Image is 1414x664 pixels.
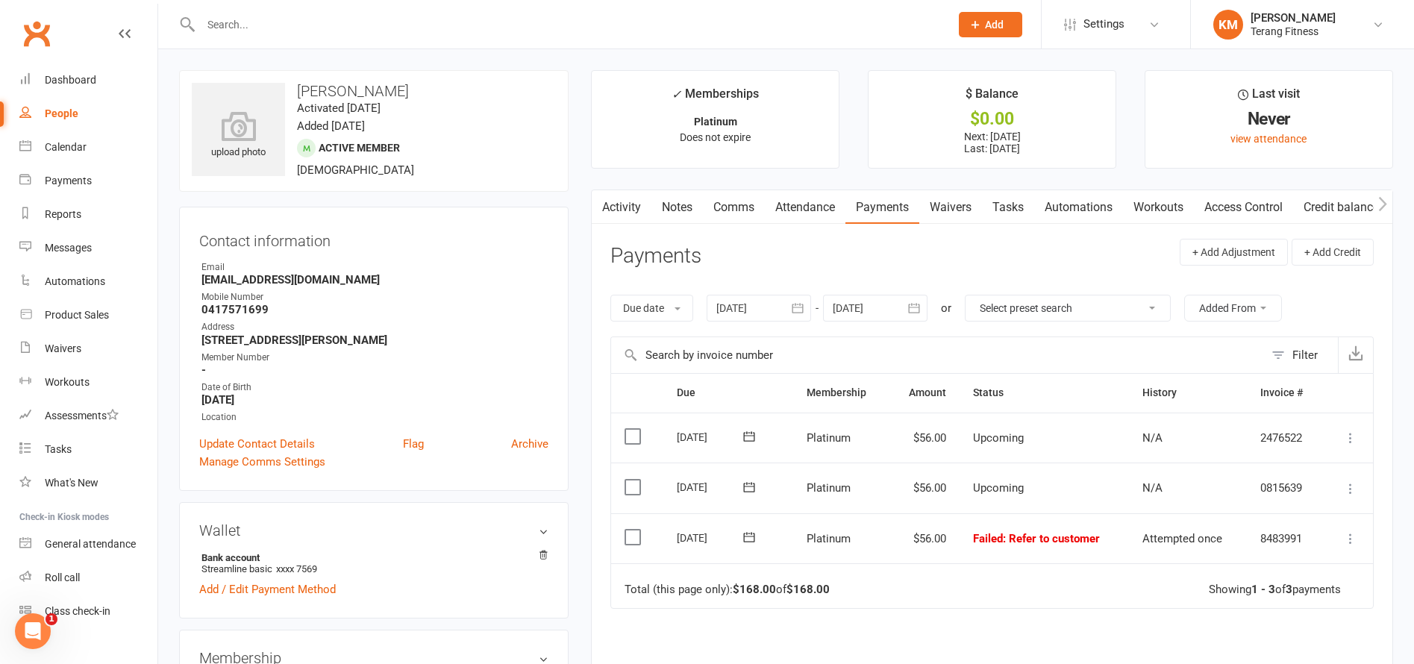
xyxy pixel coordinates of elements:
i: ✓ [672,87,681,101]
span: Does not expire [680,131,751,143]
div: Messages [45,242,92,254]
span: Platinum [807,481,851,495]
div: Assessments [45,410,119,422]
td: 8483991 [1247,513,1324,564]
div: Roll call [45,571,80,583]
a: view attendance [1230,133,1307,145]
div: Member Number [201,351,548,365]
div: $ Balance [966,84,1019,111]
strong: Platinum [694,116,737,128]
div: Product Sales [45,309,109,321]
span: Failed [973,532,1100,545]
input: Search... [196,14,939,35]
span: Active member [319,142,400,154]
input: Search by invoice number [611,337,1264,373]
a: Access Control [1194,190,1293,225]
a: Workouts [19,366,157,399]
a: Waivers [919,190,982,225]
div: upload photo [192,111,285,160]
h3: Contact information [199,227,548,249]
div: Email [201,260,548,275]
div: Waivers [45,342,81,354]
div: Calendar [45,141,87,153]
div: Date of Birth [201,380,548,395]
button: + Add Adjustment [1180,239,1288,266]
time: Activated [DATE] [297,101,381,115]
div: or [941,299,951,317]
strong: 1 - 3 [1251,583,1275,596]
a: Attendance [765,190,845,225]
div: Never [1159,111,1379,127]
a: General attendance kiosk mode [19,527,157,561]
button: Due date [610,295,693,322]
time: Added [DATE] [297,119,365,133]
a: Calendar [19,131,157,164]
button: + Add Credit [1292,239,1374,266]
a: Payments [845,190,919,225]
span: xxxx 7569 [276,563,317,574]
a: Tasks [19,433,157,466]
a: Clubworx [18,15,55,52]
a: Reports [19,198,157,231]
td: $56.00 [889,413,960,463]
a: Dashboard [19,63,157,97]
strong: [EMAIL_ADDRESS][DOMAIN_NAME] [201,273,548,286]
div: General attendance [45,538,136,550]
a: Add / Edit Payment Method [199,580,336,598]
div: Class check-in [45,605,110,617]
a: Notes [651,190,703,225]
a: Tasks [982,190,1034,225]
span: Settings [1083,7,1124,41]
div: Automations [45,275,105,287]
span: Platinum [807,532,851,545]
div: Address [201,320,548,334]
div: [DATE] [677,425,745,448]
a: What's New [19,466,157,500]
span: [DEMOGRAPHIC_DATA] [297,163,414,177]
div: [PERSON_NAME] [1251,11,1336,25]
div: What's New [45,477,98,489]
a: Comms [703,190,765,225]
div: Filter [1292,346,1318,364]
h3: [PERSON_NAME] [192,83,556,99]
div: Last visit [1238,84,1300,111]
span: N/A [1142,481,1163,495]
a: Assessments [19,399,157,433]
div: Location [201,410,548,425]
li: Streamline basic [199,550,548,577]
div: Dashboard [45,74,96,86]
a: Automations [19,265,157,298]
div: Reports [45,208,81,220]
strong: [DATE] [201,393,548,407]
button: Filter [1264,337,1338,373]
span: Add [985,19,1004,31]
iframe: Intercom live chat [15,613,51,649]
strong: 0417571699 [201,303,548,316]
div: Memberships [672,84,759,112]
a: Messages [19,231,157,265]
a: Product Sales [19,298,157,332]
th: Invoice # [1247,374,1324,412]
a: Roll call [19,561,157,595]
strong: $168.00 [786,583,830,596]
span: N/A [1142,431,1163,445]
div: Workouts [45,376,90,388]
strong: 3 [1286,583,1292,596]
a: Manage Comms Settings [199,453,325,471]
td: 2476522 [1247,413,1324,463]
th: Status [960,374,1129,412]
th: Membership [793,374,889,412]
a: Activity [592,190,651,225]
div: [DATE] [677,526,745,549]
span: 1 [46,613,57,625]
span: Attempted once [1142,532,1222,545]
div: Payments [45,175,92,187]
p: Next: [DATE] Last: [DATE] [882,131,1102,154]
button: Added From [1184,295,1282,322]
div: Mobile Number [201,290,548,304]
span: Platinum [807,431,851,445]
a: Workouts [1123,190,1194,225]
th: Amount [889,374,960,412]
div: Showing of payments [1209,583,1341,596]
h3: Wallet [199,522,548,539]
